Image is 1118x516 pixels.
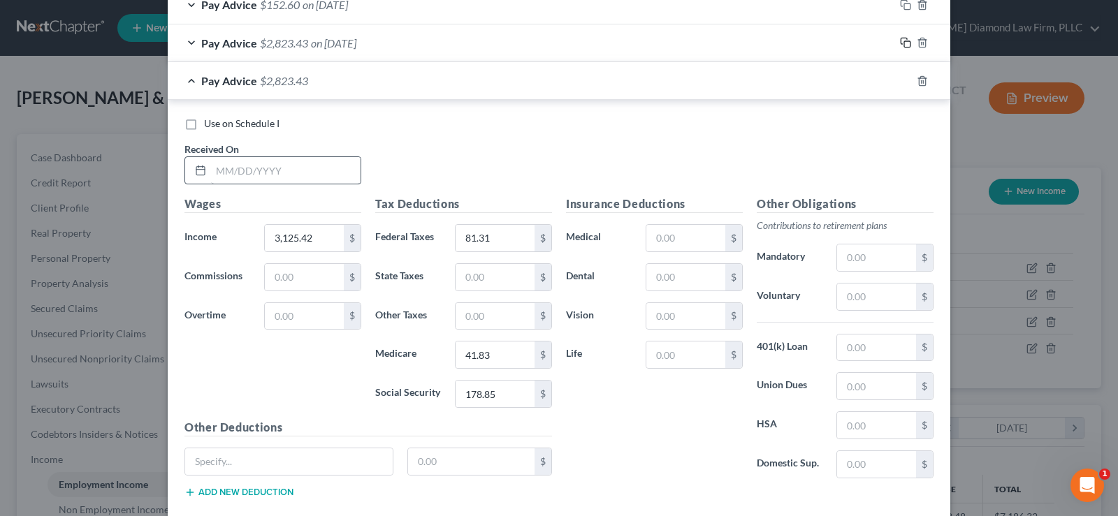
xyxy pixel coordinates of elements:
input: 0.00 [837,283,916,310]
h5: Other Obligations [757,196,934,213]
label: Federal Taxes [368,224,448,252]
input: 0.00 [456,303,535,330]
label: Life [559,341,639,369]
span: Pay Advice [201,74,257,87]
div: $ [916,244,933,271]
div: $ [725,264,742,290]
input: 0.00 [837,373,916,399]
h5: Other Deductions [184,419,552,436]
input: 0.00 [265,225,344,251]
label: Vision [559,302,639,330]
input: 0.00 [265,303,344,330]
input: 0.00 [456,381,535,407]
div: $ [916,283,933,310]
label: 401(k) Loan [750,334,829,362]
p: Contributions to retirement plans [757,219,934,233]
input: 0.00 [265,264,344,290]
label: HSA [750,411,829,439]
label: Medical [559,224,639,252]
input: 0.00 [456,264,535,290]
span: $2,823.43 [260,36,308,50]
span: Income [184,230,217,242]
label: Dental [559,263,639,291]
label: Union Dues [750,372,829,400]
iframe: Intercom live chat [1070,469,1104,502]
div: $ [344,264,361,290]
div: $ [535,264,551,290]
label: Other Taxes [368,302,448,330]
span: Use on Schedule I [204,117,279,129]
div: $ [535,448,551,475]
div: $ [535,381,551,407]
div: $ [916,334,933,361]
div: $ [344,225,361,251]
label: Domestic Sup. [750,450,829,478]
h5: Tax Deductions [375,196,552,213]
input: 0.00 [646,225,725,251]
input: 0.00 [646,341,725,368]
div: $ [344,303,361,330]
span: 1 [1099,469,1110,480]
div: $ [916,412,933,438]
label: Social Security [368,380,448,408]
input: MM/DD/YYYY [211,157,361,184]
input: 0.00 [646,303,725,330]
input: 0.00 [456,341,535,368]
label: Commissions [177,263,257,291]
label: Medicare [368,341,448,369]
span: Received On [184,143,239,155]
span: on [DATE] [311,36,356,50]
label: State Taxes [368,263,448,291]
input: 0.00 [837,451,916,478]
div: $ [725,303,742,330]
div: $ [725,225,742,251]
div: $ [535,303,551,330]
input: 0.00 [837,334,916,361]
div: $ [535,225,551,251]
label: Mandatory [750,244,829,272]
input: 0.00 [646,264,725,290]
div: $ [725,341,742,368]
input: Specify... [185,448,393,475]
span: $2,823.43 [260,74,308,87]
span: Pay Advice [201,36,257,50]
h5: Wages [184,196,361,213]
input: 0.00 [456,225,535,251]
button: Add new deduction [184,487,293,498]
div: $ [916,451,933,478]
div: $ [916,373,933,399]
h5: Insurance Deductions [566,196,743,213]
input: 0.00 [408,448,535,475]
input: 0.00 [837,412,916,438]
label: Voluntary [750,283,829,311]
label: Overtime [177,302,257,330]
div: $ [535,341,551,368]
input: 0.00 [837,244,916,271]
